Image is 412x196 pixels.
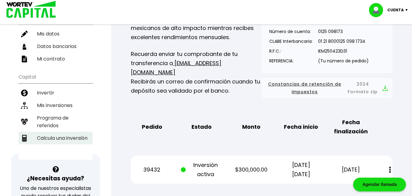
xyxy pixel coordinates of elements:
[269,37,313,46] p: CLABE Interbancaria:
[387,6,404,15] p: Cuenta
[19,28,93,40] a: Mis datos
[21,102,28,109] img: inversiones-icon.6695dc30.svg
[369,3,387,17] img: profile-image
[267,80,388,96] button: Constancias de retención de impuestos2024 Formato zip
[269,46,313,56] p: R.F.C.:
[318,46,369,56] p: IEM250423D31
[19,70,93,160] ul: Capital
[267,80,343,96] span: Constancias de retención de impuestos
[21,90,28,96] img: invertir-icon.b3b967d7.svg
[318,56,369,65] p: (Tu número de pedido)
[142,122,162,131] b: Pedido
[19,99,93,112] a: Mis inversiones
[19,132,93,144] a: Calcula una inversión
[21,31,28,37] img: editar-icon.952d3147.svg
[284,122,318,131] b: Fecha inicio
[404,9,412,11] img: icon-down
[269,56,313,65] p: REFERENCIA:
[269,27,313,36] p: Número de cuenta:
[242,122,260,131] b: Monto
[318,27,369,36] p: 0125 098173
[19,112,93,132] a: Programa de referidos
[330,165,372,174] p: [DATE]
[19,40,93,53] a: Datos bancarios
[19,53,93,65] a: Mi contrato
[231,165,272,174] p: $300,000.00
[192,122,212,131] b: Estado
[21,43,28,50] img: datos-icon.10cf9172.svg
[131,50,262,95] p: Recuerda enviar tu comprobante de tu transferencia a Recibirás un correo de confirmación cuando t...
[21,56,28,62] img: contrato-icon.f2db500c.svg
[19,87,93,99] a: Invertir
[19,11,93,65] ul: Perfil
[131,59,221,76] a: [EMAIL_ADDRESS][DOMAIN_NAME]
[181,161,223,179] p: Inversión activa
[27,174,84,183] h3: ¿Necesitas ayuda?
[21,118,28,125] img: recomiendanos-icon.9b8e9327.svg
[330,118,372,136] b: Fecha finalización
[280,161,322,179] p: [DATE] [DATE]
[353,178,406,191] div: Agendar llamada
[21,135,28,142] img: calculadora-icon.17d418c4.svg
[131,165,173,174] p: 39432
[318,37,369,46] p: 01 21 8000125 098 1734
